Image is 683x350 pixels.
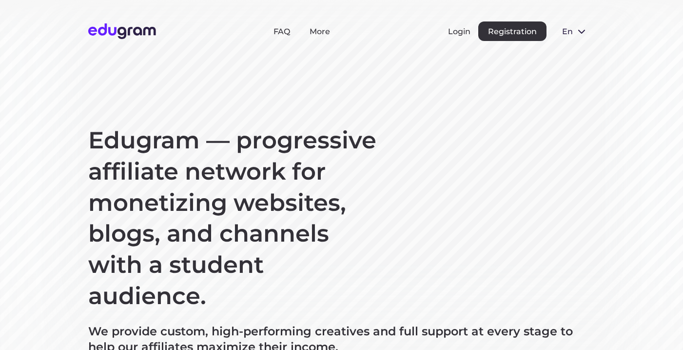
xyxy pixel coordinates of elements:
[88,125,381,312] h1: Edugram — progressive affiliate network for monetizing websites, blogs, and channels with a stude...
[273,27,290,36] a: FAQ
[562,27,572,36] span: en
[310,27,330,36] a: More
[88,23,156,39] img: Edugram Logo
[478,21,546,41] button: Registration
[448,27,470,36] button: Login
[554,21,595,41] button: en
